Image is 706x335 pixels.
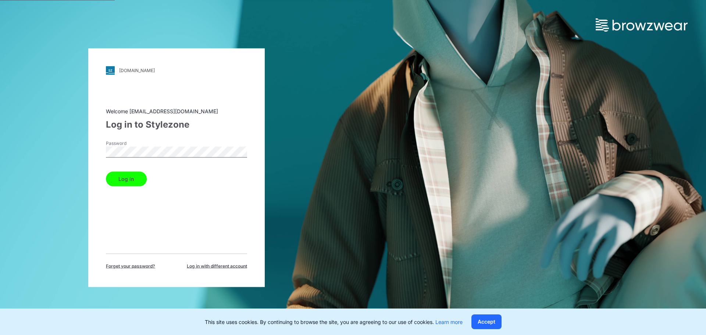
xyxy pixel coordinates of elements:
div: Log in to Stylezone [106,118,247,131]
label: Password [106,140,157,146]
span: Forget your password? [106,263,155,269]
button: Log in [106,171,147,186]
a: [DOMAIN_NAME] [106,66,247,75]
img: svg+xml;base64,PHN2ZyB3aWR0aD0iMjgiIGhlaWdodD0iMjgiIHZpZXdCb3g9IjAgMCAyOCAyOCIgZmlsbD0ibm9uZSIgeG... [106,66,115,75]
a: Learn more [435,319,463,325]
p: This site uses cookies. By continuing to browse the site, you are agreeing to our use of cookies. [205,318,463,326]
div: [DOMAIN_NAME] [119,68,155,73]
div: Welcome [EMAIL_ADDRESS][DOMAIN_NAME] [106,107,247,115]
span: Log in with different account [187,263,247,269]
button: Accept [471,314,502,329]
img: browzwear-logo.73288ffb.svg [596,18,688,32]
